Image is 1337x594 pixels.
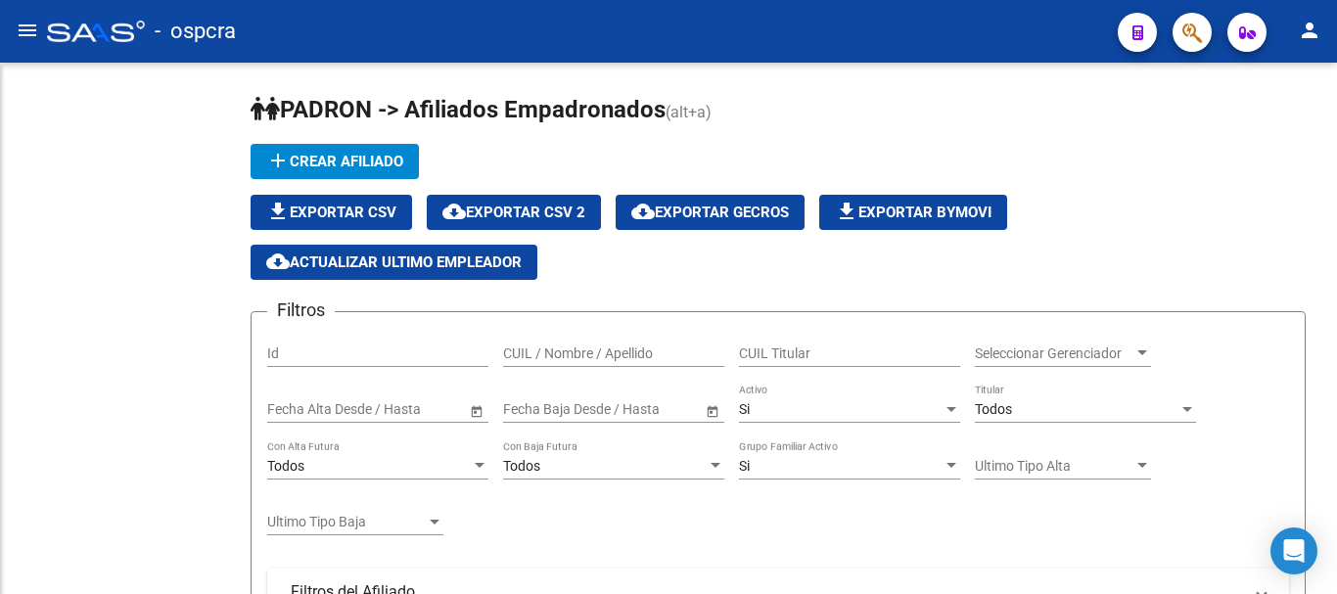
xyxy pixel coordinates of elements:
[631,204,789,221] span: Exportar GECROS
[266,200,290,223] mat-icon: file_download
[666,103,712,121] span: (alt+a)
[503,401,575,418] input: Fecha inicio
[266,149,290,172] mat-icon: add
[835,200,858,223] mat-icon: file_download
[267,401,339,418] input: Fecha inicio
[503,458,540,474] span: Todos
[267,297,335,324] h3: Filtros
[835,204,991,221] span: Exportar Bymovi
[442,200,466,223] mat-icon: cloud_download
[251,144,419,179] button: Crear Afiliado
[616,195,805,230] button: Exportar GECROS
[1270,527,1317,574] div: Open Intercom Messenger
[442,204,585,221] span: Exportar CSV 2
[427,195,601,230] button: Exportar CSV 2
[251,245,537,280] button: Actualizar ultimo Empleador
[739,401,750,417] span: Si
[591,401,687,418] input: Fecha fin
[466,400,486,421] button: Open calendar
[251,96,666,123] span: PADRON -> Afiliados Empadronados
[1298,19,1321,42] mat-icon: person
[702,400,722,421] button: Open calendar
[975,401,1012,417] span: Todos
[251,195,412,230] button: Exportar CSV
[355,401,451,418] input: Fecha fin
[975,345,1133,362] span: Seleccionar Gerenciador
[267,514,426,530] span: Ultimo Tipo Baja
[266,250,290,273] mat-icon: cloud_download
[267,458,304,474] span: Todos
[266,204,396,221] span: Exportar CSV
[155,10,236,53] span: - ospcra
[631,200,655,223] mat-icon: cloud_download
[266,253,522,271] span: Actualizar ultimo Empleador
[819,195,1007,230] button: Exportar Bymovi
[16,19,39,42] mat-icon: menu
[739,458,750,474] span: Si
[266,153,403,170] span: Crear Afiliado
[975,458,1133,475] span: Ultimo Tipo Alta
